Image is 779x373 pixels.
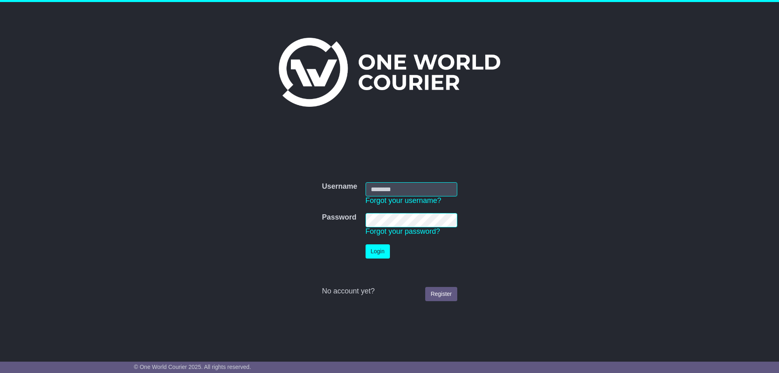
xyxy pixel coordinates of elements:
div: No account yet? [322,287,457,296]
a: Forgot your username? [366,196,441,205]
a: Forgot your password? [366,227,440,235]
img: One World [279,38,500,107]
a: Register [425,287,457,301]
button: Login [366,244,390,259]
label: Password [322,213,356,222]
span: © One World Courier 2025. All rights reserved. [134,364,251,370]
label: Username [322,182,357,191]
